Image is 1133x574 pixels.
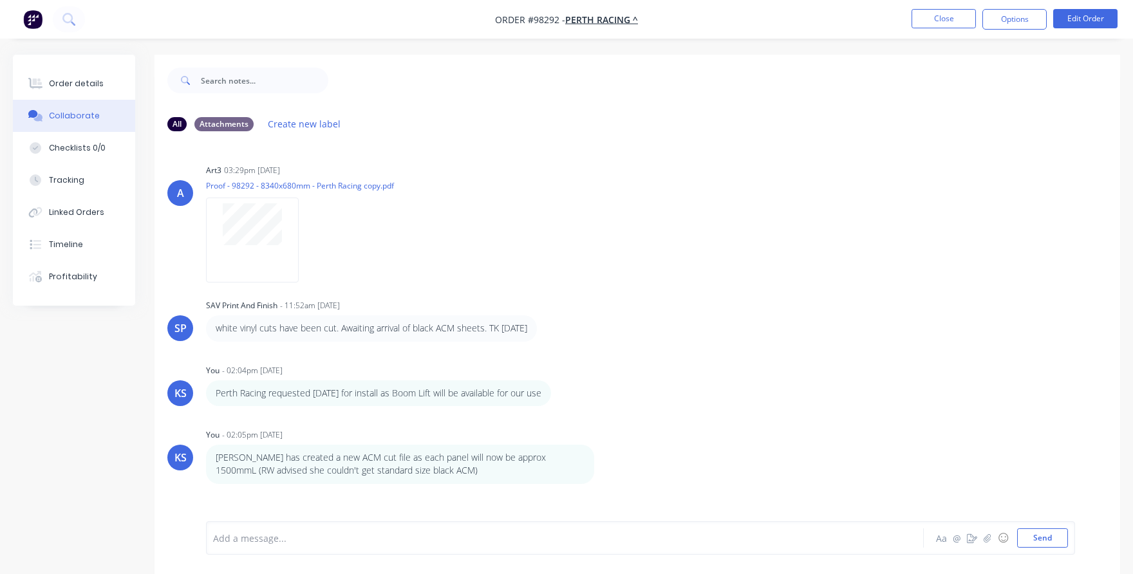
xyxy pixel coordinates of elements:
div: KS [174,385,187,401]
span: Order #98292 - [495,14,565,26]
div: Collaborate [49,110,100,122]
input: Search notes... [201,68,328,93]
button: Options [982,9,1047,30]
div: Profitability [49,271,97,282]
div: Tracking [49,174,84,186]
button: Send [1017,528,1068,548]
div: - 02:04pm [DATE] [222,365,283,376]
div: Order details [49,78,104,89]
div: Attachments [194,117,254,131]
div: SAV Print And Finish [206,300,277,311]
button: Collaborate [13,100,135,132]
img: Factory [23,10,42,29]
button: ☺ [995,530,1011,546]
button: @ [949,530,964,546]
div: SP [174,320,187,336]
div: Checklists 0/0 [49,142,106,154]
div: You [206,429,220,441]
p: Proof - 98292 - 8340x680mm - Perth Racing copy.pdf [206,180,394,191]
div: art3 [206,165,221,176]
button: Profitability [13,261,135,293]
div: - 02:05pm [DATE] [222,429,283,441]
button: Create new label [261,115,348,133]
div: Timeline [49,239,83,250]
div: 03:29pm [DATE] [224,165,280,176]
button: Order details [13,68,135,100]
button: Timeline [13,228,135,261]
p: Perth Racing requested [DATE] for install as Boom Lift will be available for our use [216,387,541,400]
button: Linked Orders [13,196,135,228]
button: Close [912,9,976,28]
iframe: Intercom live chat [1089,530,1120,561]
button: Edit Order [1053,9,1118,28]
div: All [167,117,187,131]
div: - 11:52am [DATE] [280,300,340,311]
p: [PERSON_NAME] has created a new ACM cut file as each panel will now be approx 1500mmL (RW advised... [216,451,585,477]
a: Perth Racing ^ [565,14,638,26]
p: white vinyl cuts have been cut. Awaiting arrival of black ACM sheets. TK [DATE] [216,322,527,335]
div: KS [174,450,187,465]
button: Checklists 0/0 [13,132,135,164]
button: Aa [933,530,949,546]
div: You [206,365,220,376]
button: Tracking [13,164,135,196]
div: A [177,185,184,201]
div: Linked Orders [49,207,104,218]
